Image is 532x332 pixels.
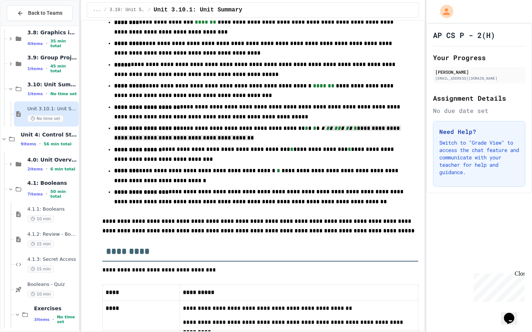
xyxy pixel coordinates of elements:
span: / [104,7,106,13]
span: • [46,41,47,46]
span: • [52,317,54,322]
span: • [46,91,47,97]
span: 3.9: Group Project - Mad Libs [27,54,77,61]
span: 56 min total [44,142,71,146]
span: Booleans - Quiz [27,281,77,288]
span: 15 min [27,241,54,248]
span: 1 items [27,66,43,71]
span: Exercises [34,305,77,312]
p: Switch to "Grade View" to access the chat feature and communicate with your teacher for help and ... [439,139,519,176]
h3: Need Help? [439,127,519,136]
span: 3 items [34,317,50,322]
div: My Account [432,3,455,20]
span: 15 min [27,266,54,273]
div: [PERSON_NAME] [435,69,523,75]
span: 1 items [27,91,43,96]
span: Back to Teams [28,9,62,17]
h2: Your Progress [433,52,525,63]
span: No time set [27,115,64,122]
span: 10 min [27,291,54,298]
span: 6 min total [50,167,75,172]
h2: Assignment Details [433,93,525,103]
h1: AP CS P - 2(H) [433,30,495,40]
span: No time set [57,315,77,324]
span: No time set [50,91,77,96]
span: 7 items [27,192,43,197]
span: • [46,166,47,172]
span: 4.1: Booleans [27,180,77,186]
span: ... [93,7,101,13]
button: Back to Teams [7,5,73,21]
div: [EMAIL_ADDRESS][DOMAIN_NAME] [435,76,523,81]
span: 4.1.1: Booleans [27,206,77,212]
span: 50 min total [50,189,77,199]
span: / [148,7,151,13]
span: Unit 4: Control Structures [21,131,77,138]
span: 35 min total [50,39,77,48]
span: • [39,141,41,147]
span: 3.10: Unit Summary [110,7,145,13]
span: 10 min [27,215,54,222]
span: Unit 3.10.1: Unit Summary [154,6,242,14]
span: 2 items [27,167,43,172]
span: 9 items [21,142,36,146]
span: 3.8: Graphics in Python [27,29,77,36]
span: 45 min total [50,64,77,73]
span: 4.1.2: Review - Booleans [27,231,77,238]
span: 4.1.3: Secret Access [27,256,77,263]
span: 3.10: Unit Summary [27,81,77,88]
span: • [46,191,47,197]
span: 4.0: Unit Overview [27,156,77,163]
iframe: chat widget [471,270,525,302]
iframe: chat widget [501,302,525,325]
span: • [46,66,47,72]
span: 4 items [27,41,43,46]
span: Unit 3.10.1: Unit Summary [27,106,77,112]
div: Chat with us now!Close [3,3,51,47]
div: No due date set [433,106,525,115]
